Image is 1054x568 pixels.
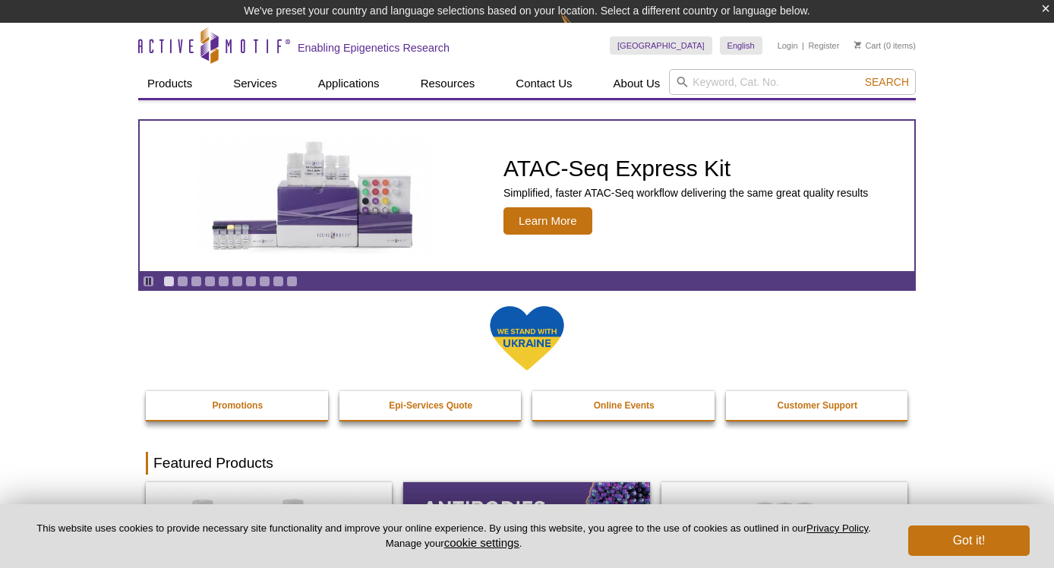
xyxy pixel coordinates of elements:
a: Go to slide 4 [204,276,216,287]
h2: Enabling Epigenetics Research [298,41,450,55]
p: This website uses cookies to provide necessary site functionality and improve your online experie... [24,522,883,551]
a: About Us [604,69,670,98]
a: Go to slide 2 [177,276,188,287]
a: Promotions [146,391,330,420]
strong: Customer Support [778,400,857,411]
a: Products [138,69,201,98]
img: Your Cart [854,41,861,49]
a: Go to slide 1 [163,276,175,287]
h2: Featured Products [146,452,908,475]
img: We Stand With Ukraine [489,305,565,372]
a: [GEOGRAPHIC_DATA] [610,36,712,55]
span: Search [865,76,909,88]
a: Toggle autoplay [143,276,154,287]
button: cookie settings [444,536,519,549]
a: Epi-Services Quote [339,391,523,420]
a: Register [808,40,839,51]
a: Go to slide 7 [245,276,257,287]
a: Go to slide 3 [191,276,202,287]
button: Search [860,75,914,89]
li: (0 items) [854,36,916,55]
input: Keyword, Cat. No. [669,69,916,95]
a: Resources [412,69,484,98]
button: Got it! [908,525,1030,556]
img: Change Here [560,11,601,47]
a: Go to slide 6 [232,276,243,287]
a: Go to slide 8 [259,276,270,287]
strong: Epi-Services Quote [389,400,472,411]
article: ATAC-Seq Express Kit [140,121,914,271]
strong: Online Events [594,400,655,411]
h2: ATAC-Seq Express Kit [503,157,868,180]
img: ATAC-Seq Express Kit [189,138,440,254]
a: Services [224,69,286,98]
a: Go to slide 10 [286,276,298,287]
a: English [720,36,762,55]
a: Online Events [532,391,716,420]
a: Cart [854,40,881,51]
a: Contact Us [506,69,581,98]
strong: Promotions [212,400,263,411]
a: ATAC-Seq Express Kit ATAC-Seq Express Kit Simplified, faster ATAC-Seq workflow delivering the sam... [140,121,914,271]
a: Customer Support [726,391,910,420]
a: Privacy Policy [806,522,868,534]
a: Login [778,40,798,51]
a: Go to slide 9 [273,276,284,287]
a: Go to slide 5 [218,276,229,287]
p: Simplified, faster ATAC-Seq workflow delivering the same great quality results [503,186,868,200]
span: Learn More [503,207,592,235]
a: Applications [309,69,389,98]
li: | [802,36,804,55]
